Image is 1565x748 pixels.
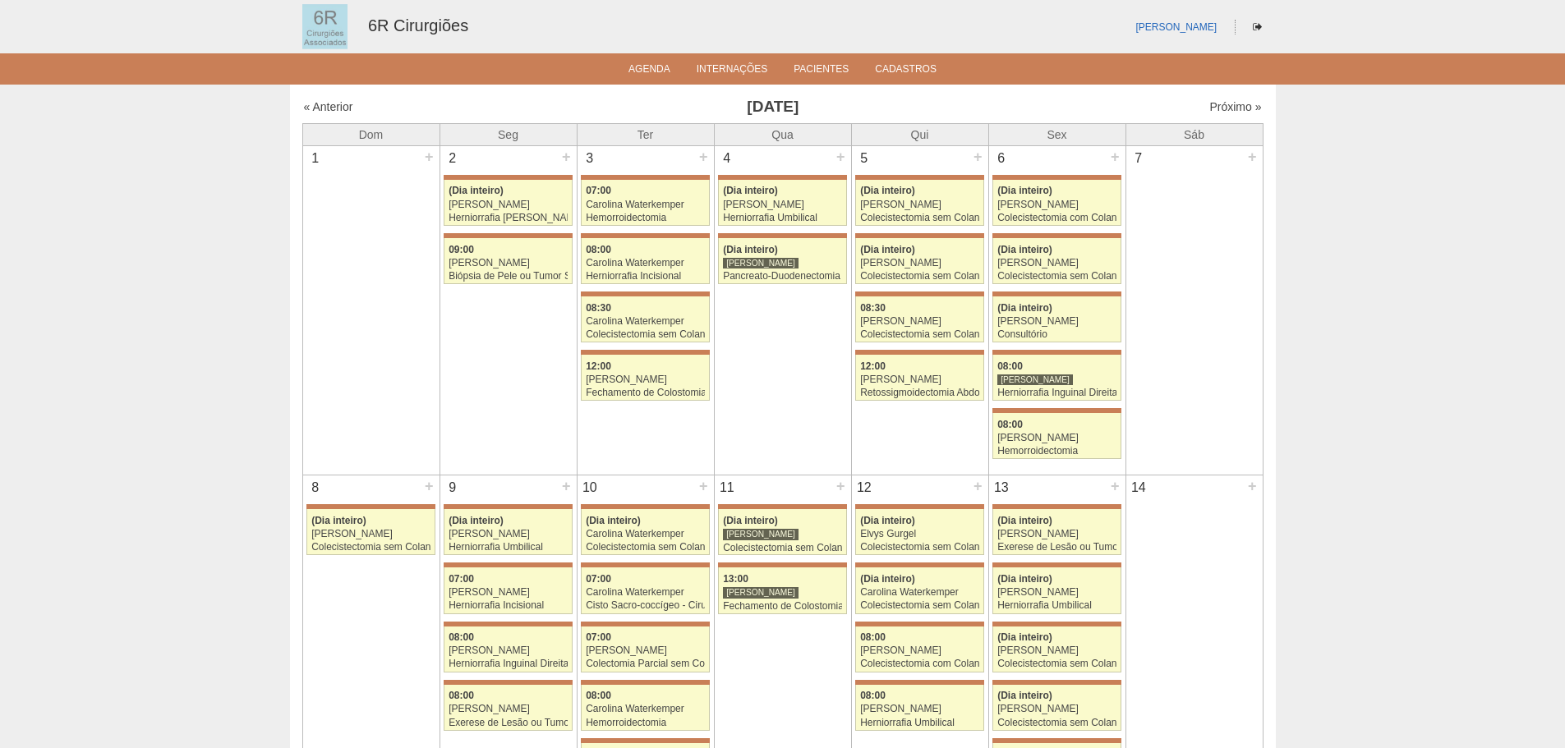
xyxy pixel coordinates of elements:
div: [PERSON_NAME] [860,645,979,656]
div: Key: Maria Braido [992,291,1121,296]
div: Key: Maria Braido [718,562,846,567]
div: Colecistectomia sem Colangiografia VL [586,329,705,340]
div: Carolina Waterkemper [586,587,705,598]
div: Key: Maria Braido [855,350,983,355]
a: (Dia inteiro) [PERSON_NAME] Herniorrafia Umbilical [992,567,1121,613]
div: [PERSON_NAME] [860,374,979,385]
span: 08:00 [449,690,474,701]
div: Colecistectomia sem Colangiografia VL [997,659,1116,669]
div: Key: Maria Braido [855,175,983,180]
div: Hemorroidectomia [586,213,705,223]
th: Seg [440,123,577,145]
a: 08:00 [PERSON_NAME] Herniorrafia Umbilical [855,685,983,731]
div: Key: Maria Braido [444,175,572,180]
div: + [559,475,573,497]
div: Key: Maria Braido [581,738,709,743]
th: Ter [577,123,714,145]
span: 13:00 [723,573,748,585]
a: (Dia inteiro) [PERSON_NAME] Colecistectomia sem Colangiografia [718,509,846,555]
div: Pancreato-Duodenectomia com Linfadenectomia [723,271,842,282]
a: 08:30 Carolina Waterkemper Colecistectomia sem Colangiografia VL [581,296,709,342]
div: Herniorrafia Umbilical [449,542,568,553]
div: Key: Maria Braido [855,680,983,685]
i: Sair [1253,22,1262,32]
div: [PERSON_NAME] [860,704,979,714]
div: Carolina Waterkemper [586,529,705,539]
div: Herniorrafia Inguinal Direita [997,388,1116,398]
div: [PERSON_NAME] [997,316,1116,327]
span: 08:30 [860,302,886,314]
div: + [422,475,436,497]
div: Colecistectomia sem Colangiografia VL [860,542,979,553]
span: (Dia inteiro) [860,185,915,196]
div: [PERSON_NAME] [449,704,568,714]
th: Qui [851,123,988,145]
a: 08:00 [PERSON_NAME] Hemorroidectomia [992,413,1121,459]
div: + [971,146,985,167]
div: Key: Maria Braido [581,291,709,296]
span: (Dia inteiro) [449,185,504,196]
div: Herniorrafia Inguinal Direita [449,659,568,669]
span: (Dia inteiro) [311,515,366,526]
div: Key: Maria Braido [992,504,1121,509]
a: 08:00 [PERSON_NAME] Exerese de Lesão ou Tumor de Pele [444,685,572,731]
th: Sáb [1125,123,1263,145]
div: Herniorrafia Umbilical [723,213,842,223]
a: Agenda [628,63,670,80]
div: [PERSON_NAME] [723,200,842,210]
div: Key: Maria Braido [718,175,846,180]
div: Colecistectomia sem Colangiografia VL [586,542,705,553]
a: 08:00 [PERSON_NAME] Herniorrafia Inguinal Direita [444,626,572,672]
div: Colecistectomia sem Colangiografia VL [860,600,979,611]
div: [PERSON_NAME] [860,316,979,327]
div: Key: Maria Braido [718,233,846,238]
a: (Dia inteiro) [PERSON_NAME] Colecistectomia sem Colangiografia [992,685,1121,731]
a: (Dia inteiro) Carolina Waterkemper Colecistectomia sem Colangiografia VL [581,509,709,555]
div: + [422,146,436,167]
a: 12:00 [PERSON_NAME] Fechamento de Colostomia ou Enterostomia [581,355,709,401]
div: 7 [1126,146,1152,171]
div: [PERSON_NAME] [997,433,1116,443]
span: 07:00 [586,631,611,643]
span: 12:00 [860,360,886,372]
div: [PERSON_NAME] [449,587,568,598]
div: Key: Maria Braido [992,738,1121,743]
div: [PERSON_NAME] [311,529,430,539]
a: « Anterior [304,100,353,113]
div: [PERSON_NAME] [997,200,1116,210]
span: 08:00 [997,360,1023,372]
div: 4 [715,146,740,171]
div: Colecistectomia sem Colangiografia VL [311,542,430,553]
div: Colecistectomia sem Colangiografia [723,543,842,553]
a: 13:00 [PERSON_NAME] Fechamento de Colostomia ou Enterostomia [718,567,846,613]
div: Exerese de Lesão ou Tumor de Pele [449,718,568,728]
div: Fechamento de Colostomia ou Enterostomia [723,601,842,612]
div: Key: Maria Braido [581,562,709,567]
div: Biópsia de Pele ou Tumor Superficial [449,271,568,282]
a: 6R Cirurgiões [368,16,468,34]
div: Key: Maria Braido [992,233,1121,238]
div: Key: Maria Braido [855,504,983,509]
div: + [971,475,985,497]
div: Hemorroidectomia [997,446,1116,457]
a: (Dia inteiro) [PERSON_NAME] Colecistectomia sem Colangiografia VL [306,509,435,555]
div: Herniorrafia Umbilical [997,600,1116,611]
span: (Dia inteiro) [586,515,641,526]
div: Key: Maria Braido [992,175,1121,180]
div: [PERSON_NAME] [860,258,979,268]
a: [PERSON_NAME] [1135,21,1217,33]
a: 08:30 [PERSON_NAME] Colecistectomia sem Colangiografia VL [855,296,983,342]
span: 07:00 [449,573,474,585]
span: 08:00 [860,631,886,643]
span: (Dia inteiro) [997,515,1052,526]
div: 2 [440,146,466,171]
div: [PERSON_NAME] [449,200,568,210]
a: (Dia inteiro) Elvys Gurgel Colecistectomia sem Colangiografia VL [855,509,983,555]
a: Pacientes [794,63,849,80]
div: Key: Maria Braido [444,622,572,626]
div: 8 [303,475,329,500]
a: Próximo » [1209,100,1261,113]
div: [PERSON_NAME] [586,645,705,656]
div: Key: Maria Braido [581,622,709,626]
div: 5 [852,146,877,171]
